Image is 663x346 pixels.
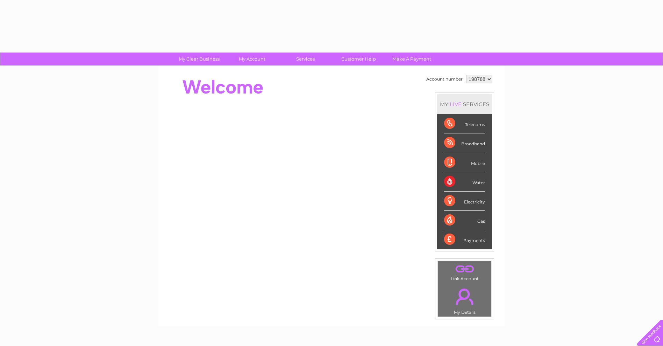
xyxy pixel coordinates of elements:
div: Electricity [444,192,485,211]
div: Telecoms [444,114,485,133]
td: My Details [437,283,492,317]
div: Broadband [444,133,485,153]
div: Mobile [444,153,485,172]
a: My Account [223,53,281,65]
div: MY SERVICES [437,94,492,114]
div: Water [444,172,485,192]
div: LIVE [448,101,463,108]
a: Customer Help [330,53,387,65]
a: Services [277,53,334,65]
div: Payments [444,230,485,249]
a: . [440,284,490,309]
a: . [440,263,490,275]
div: Gas [444,211,485,230]
a: Make A Payment [383,53,441,65]
td: Link Account [437,261,492,283]
a: My Clear Business [170,53,228,65]
td: Account number [425,73,464,85]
